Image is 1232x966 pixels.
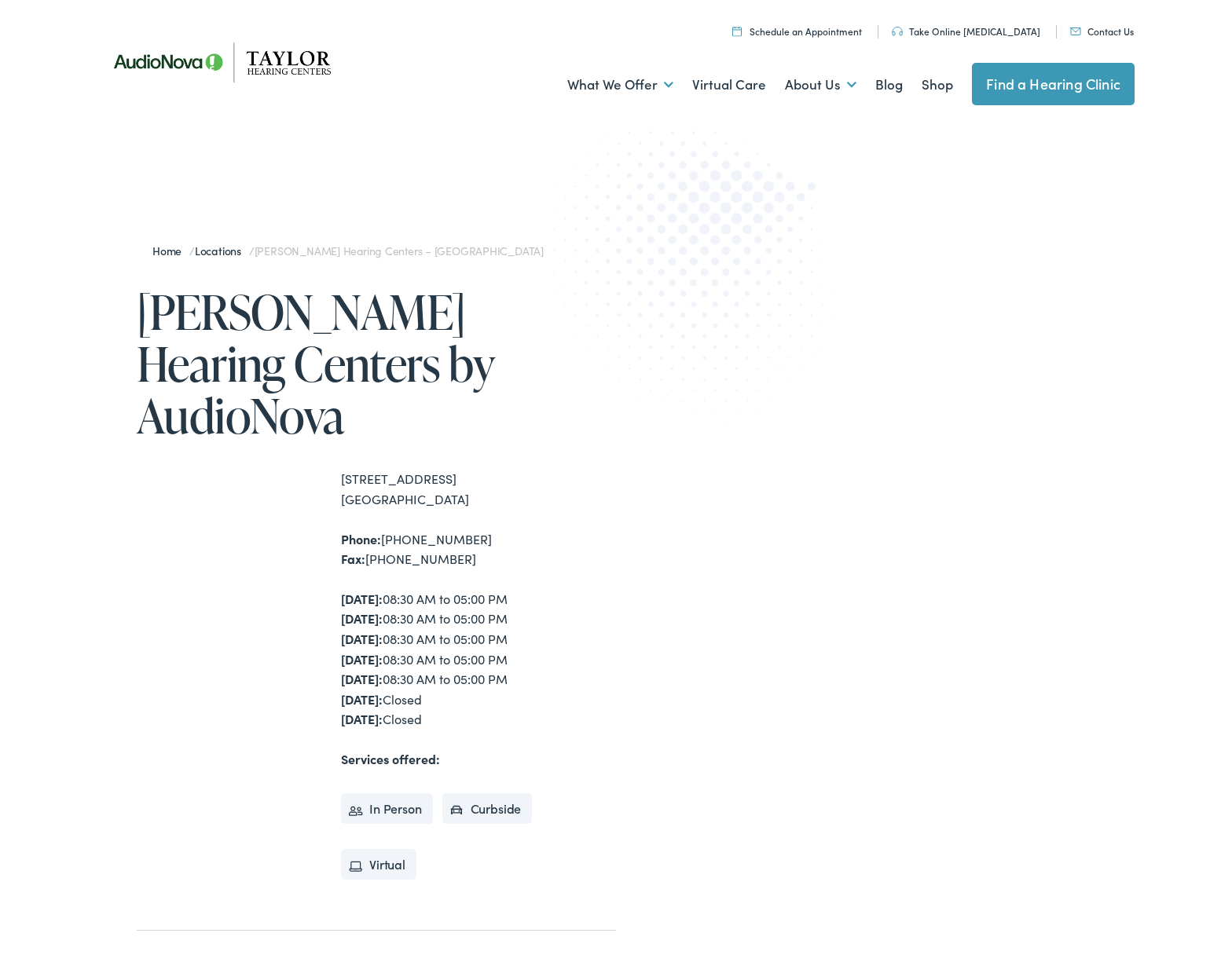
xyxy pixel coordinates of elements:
[922,56,953,114] a: Shop
[341,469,616,509] div: [STREET_ADDRESS] [GEOGRAPHIC_DATA]
[341,670,383,687] strong: [DATE]:
[255,243,544,258] span: [PERSON_NAME] Hearing Centers – [GEOGRAPHIC_DATA]
[341,849,416,880] li: Virtual
[341,690,383,708] strong: [DATE]:
[195,243,249,258] a: Locations
[341,529,616,569] div: [PHONE_NUMBER] [PHONE_NUMBER]
[875,56,903,114] a: Blog
[567,56,673,114] a: What We Offer
[341,609,383,627] strong: [DATE]:
[1070,24,1134,38] a: Contact Us
[341,590,383,607] strong: [DATE]:
[892,24,1040,38] a: Take Online [MEDICAL_DATA]
[341,750,440,767] strong: Services offered:
[341,710,383,727] strong: [DATE]:
[137,286,616,441] h1: [PERSON_NAME] Hearing Centers by AudioNova
[1070,27,1081,35] img: utility icon
[341,530,381,547] strong: Phone:
[732,26,742,36] img: utility icon
[341,793,433,825] li: In Person
[785,56,856,114] a: About Us
[152,243,189,258] a: Home
[442,793,533,825] li: Curbside
[892,27,903,36] img: utility icon
[341,630,383,647] strong: [DATE]:
[692,56,766,114] a: Virtual Care
[341,650,383,668] strong: [DATE]:
[732,24,862,38] a: Schedule an Appointment
[152,243,544,258] span: / /
[972,63,1135,105] a: Find a Hearing Clinic
[341,550,365,567] strong: Fax:
[341,589,616,730] div: 08:30 AM to 05:00 PM 08:30 AM to 05:00 PM 08:30 AM to 05:00 PM 08:30 AM to 05:00 PM 08:30 AM to 0...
